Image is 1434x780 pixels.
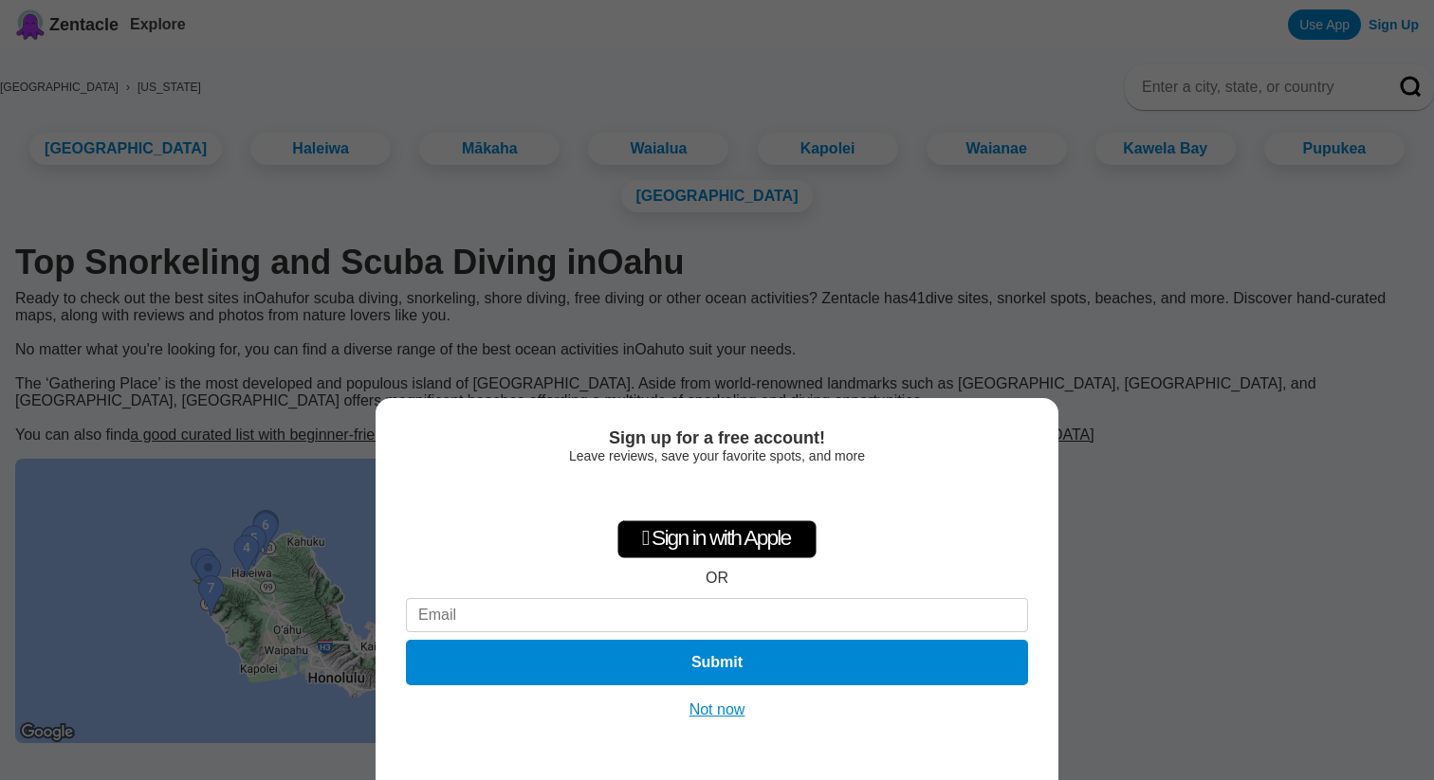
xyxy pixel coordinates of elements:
[406,598,1028,632] input: Email
[406,428,1028,448] div: Sign up for a free account!
[706,570,728,587] div: OR
[684,700,751,719] button: Not now
[406,640,1028,685] button: Submit
[406,448,1028,463] div: Leave reviews, save your favorite spots, and more
[617,520,817,558] div: Sign in with Apple
[621,473,814,515] iframe: Sign in with Google Button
